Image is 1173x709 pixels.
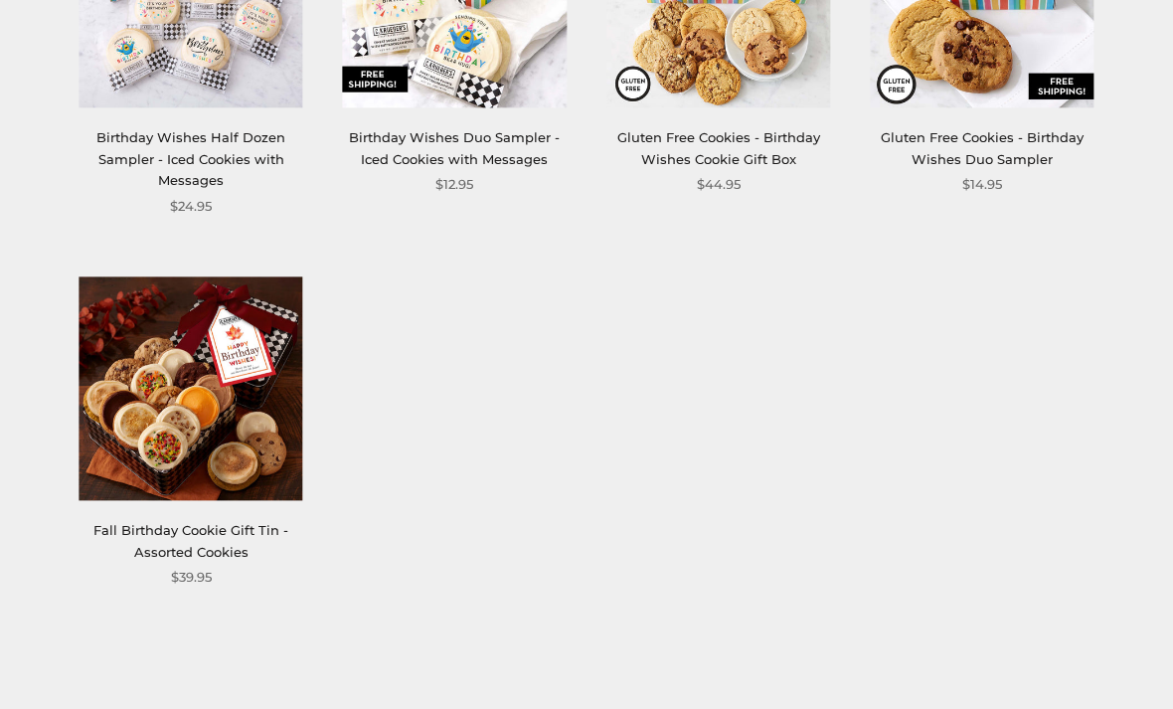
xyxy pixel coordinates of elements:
a: Birthday Wishes Half Dozen Sampler - Iced Cookies with Messages [96,130,285,189]
img: Fall Birthday Cookie Gift Tin - Assorted Cookies [80,277,303,501]
iframe: Sign Up via Text for Offers [16,633,206,693]
a: Gluten Free Cookies - Birthday Wishes Duo Sampler [881,130,1084,167]
span: $39.95 [171,568,212,589]
span: $44.95 [697,175,741,196]
span: $12.95 [435,175,473,196]
span: $14.95 [962,175,1002,196]
a: Birthday Wishes Duo Sampler - Iced Cookies with Messages [349,130,560,167]
span: $24.95 [170,197,212,218]
a: Fall Birthday Cookie Gift Tin - Assorted Cookies [93,523,288,560]
a: Gluten Free Cookies - Birthday Wishes Cookie Gift Box [617,130,820,167]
